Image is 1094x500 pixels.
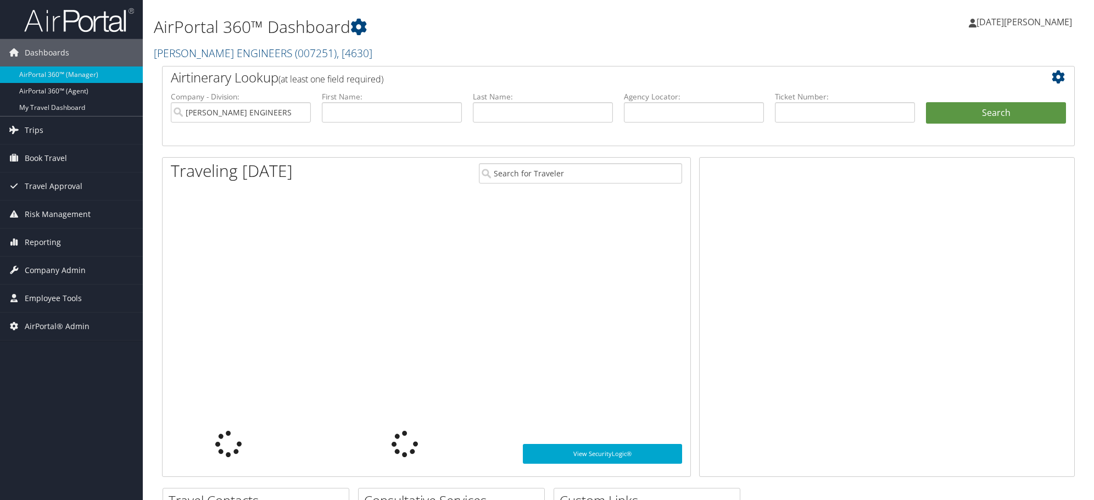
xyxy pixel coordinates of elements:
[25,201,91,228] span: Risk Management
[25,285,82,312] span: Employee Tools
[278,73,383,85] span: (at least one field required)
[624,91,764,102] label: Agency Locator:
[479,163,683,184] input: Search for Traveler
[976,16,1072,28] span: [DATE][PERSON_NAME]
[171,68,990,87] h2: Airtinerary Lookup
[473,91,613,102] label: Last Name:
[25,313,90,340] span: AirPortal® Admin
[322,91,462,102] label: First Name:
[25,229,61,256] span: Reporting
[154,46,372,60] a: [PERSON_NAME] ENGINEERS
[523,444,682,464] a: View SecurityLogic®
[171,91,311,102] label: Company - Division:
[25,39,69,66] span: Dashboards
[154,15,773,38] h1: AirPortal 360™ Dashboard
[25,257,86,284] span: Company Admin
[25,116,43,144] span: Trips
[25,173,82,200] span: Travel Approval
[171,159,293,182] h1: Traveling [DATE]
[775,91,915,102] label: Ticket Number:
[926,102,1066,124] button: Search
[969,5,1083,38] a: [DATE][PERSON_NAME]
[25,145,67,172] span: Book Travel
[24,7,134,33] img: airportal-logo.png
[337,46,372,60] span: , [ 4630 ]
[295,46,337,60] span: ( 007251 )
